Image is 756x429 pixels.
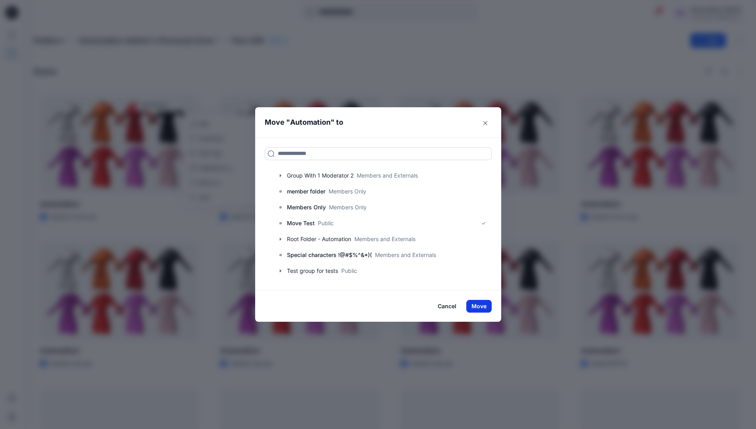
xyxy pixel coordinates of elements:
[287,203,326,212] p: Members Only
[375,251,436,259] p: Members and Externals
[479,117,492,129] button: Close
[466,300,492,313] button: Move
[433,300,462,313] button: Cancel
[329,203,367,211] p: Members Only
[287,187,325,196] p: member folder
[290,117,331,128] p: Automation
[287,250,372,260] p: Special characters !@#$%^&*)(
[329,187,366,195] p: Members Only
[318,219,334,227] p: Public
[287,218,315,228] p: Move Test
[255,107,489,137] header: Move " " to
